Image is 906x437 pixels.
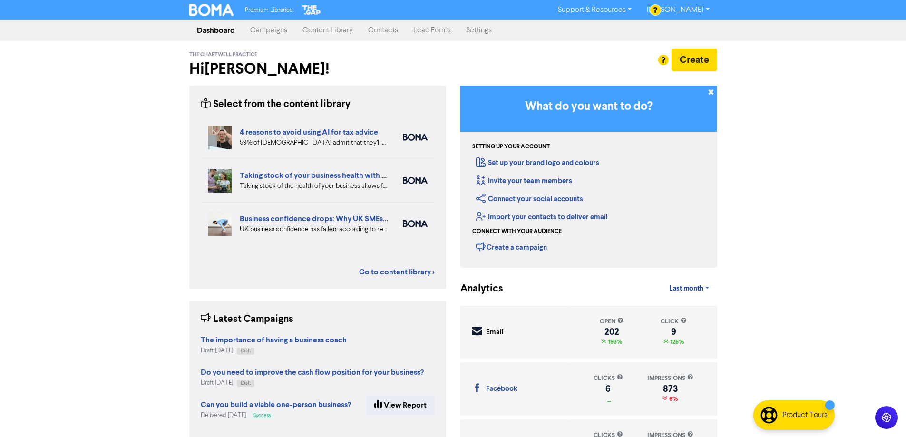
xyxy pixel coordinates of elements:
[201,401,351,409] a: Can you build a viable one-person business?
[647,374,693,383] div: impressions
[606,338,622,346] span: 193%
[240,171,401,180] a: Taking stock of your business health with ratios
[858,391,906,437] iframe: Chat Widget
[189,21,243,40] a: Dashboard
[476,194,583,204] a: Connect your social accounts
[201,346,347,355] div: Draft [DATE]
[672,49,717,71] button: Create
[201,369,424,377] a: Do you need to improve the cash flow position for your business?
[668,338,684,346] span: 125%
[201,312,293,327] div: Latest Campaigns
[669,284,703,293] span: Last month
[245,7,293,13] span: Premium Libraries:
[240,224,389,234] div: UK business confidence has fallen, according to recent results from the FSB. But despite the chal...
[605,395,611,403] span: _
[241,349,251,353] span: Draft
[486,384,517,395] div: Facebook
[240,127,378,137] a: 4 reasons to avoid using AI for tax advice
[241,381,251,386] span: Draft
[600,317,623,326] div: open
[600,328,623,336] div: 202
[647,385,693,393] div: 873
[359,266,435,278] a: Go to content library >
[201,337,347,344] a: The importance of having a business coach
[472,227,562,236] div: Connect with your audience
[460,282,491,296] div: Analytics
[189,51,257,58] span: The Chartwell Practice
[240,214,453,223] a: Business confidence drops: Why UK SMEs need to remain agile
[639,2,717,18] a: [PERSON_NAME]
[403,220,428,227] img: boma
[403,177,428,184] img: boma_accounting
[667,395,678,403] span: 6%
[594,385,623,393] div: 6
[662,279,717,298] a: Last month
[594,374,623,383] div: clicks
[201,335,347,345] strong: The importance of having a business coach
[476,240,547,254] div: Create a campaign
[475,100,703,114] h3: What do you want to do?
[366,395,435,415] a: View Report
[476,213,608,222] a: Import your contacts to deliver email
[201,97,351,112] div: Select from the content library
[403,134,428,141] img: boma
[201,368,424,377] strong: Do you need to improve the cash flow position for your business?
[189,60,446,78] h2: Hi [PERSON_NAME] !
[472,143,550,151] div: Setting up your account
[460,86,717,268] div: Getting Started in BOMA
[550,2,639,18] a: Support & Resources
[240,181,389,191] div: Taking stock of the health of your business allows for more effective planning, early warning abo...
[201,379,424,388] div: Draft [DATE]
[201,400,351,409] strong: Can you build a viable one-person business?
[253,413,271,418] span: Success
[295,21,360,40] a: Content Library
[360,21,406,40] a: Contacts
[243,21,295,40] a: Campaigns
[476,158,599,167] a: Set up your brand logo and colours
[458,21,499,40] a: Settings
[661,317,687,326] div: click
[189,4,234,16] img: BOMA Logo
[406,21,458,40] a: Lead Forms
[486,327,504,338] div: Email
[201,411,351,420] div: Delivered [DATE]
[661,328,687,336] div: 9
[240,138,389,148] div: 59% of Brits admit that they’ll use AI to help with their tax return. We share 4 key reasons why ...
[301,4,322,16] img: The Gap
[476,176,572,185] a: Invite your team members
